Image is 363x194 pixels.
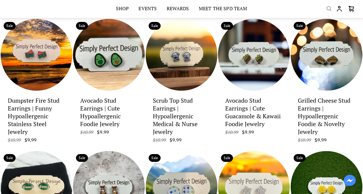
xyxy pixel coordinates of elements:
[80,97,138,128] p: Avocado Stud Earrings | Cute Hypoallergenic Foodie Jewelry
[325,5,333,13] button: Search
[298,95,355,143] a: Grilled Cheese Stud Earrings | Hypoallergenic Foodie & Novelty Jewelry $10.99 $9.99
[218,19,290,91] a: Avocado Stud Earrings | Cute Guacamole & Kawaii Foodie Jewelry
[167,5,189,13] a: Rewards
[336,5,343,13] button: Customer account
[298,97,355,136] p: Grilled Cheese Stud Earrings | Hypoallergenic Foodie & Novelty Jewelry
[153,137,168,143] span: $10.99
[170,137,182,143] span: $9.99
[97,129,109,135] span: $9.99
[1,19,72,91] a: Dumpster Fire Stud Earrings | Funny Hypoallergenic Stainless Steel Jewelry
[153,97,210,136] p: Scrub Top Stud Earrings | Hypoallergenic Medical & Nurse Jewelry
[298,137,313,143] span: $10.99
[346,5,357,13] button: Cart icon
[146,19,217,91] a: Scrub Top Stud Earrings | Hypoallergenic Medical & Nurse Jewelry
[315,137,327,143] span: $9.99
[138,5,157,13] a: Events
[199,5,247,13] a: Meet the SPD Team
[8,137,23,143] span: $10.99
[242,129,254,135] span: $9.99
[116,5,129,13] a: Shop
[225,95,283,135] a: Avocado Stud Earrings | Cute Guacamole & Kawaii Foodie Jewelry $10.99 $9.99
[291,19,362,91] a: Grilled Cheese Stud Earrings | Hypoallergenic Foodie & Novelty Jewelry
[80,129,96,135] span: $10.99
[73,19,145,91] a: Avocado Stud Earrings | Cute Hypoallergenic Foodie Jewelry
[8,97,65,136] p: Dumpster Fire Stud Earrings | Funny Hypoallergenic Stainless Steel Jewelry
[8,95,65,143] a: Dumpster Fire Stud Earrings | Funny Hypoallergenic Stainless Steel Jewelry $10.99 $9.99
[153,95,210,143] a: Scrub Top Stud Earrings | Hypoallergenic Medical & Nurse Jewelry $10.99 $9.99
[225,97,283,128] p: Avocado Stud Earrings | Cute Guacamole & Kawaii Foodie Jewelry
[25,137,37,143] span: $9.99
[225,129,241,135] span: $10.99
[80,95,138,135] a: Avocado Stud Earrings | Cute Hypoallergenic Foodie Jewelry $10.99 $9.99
